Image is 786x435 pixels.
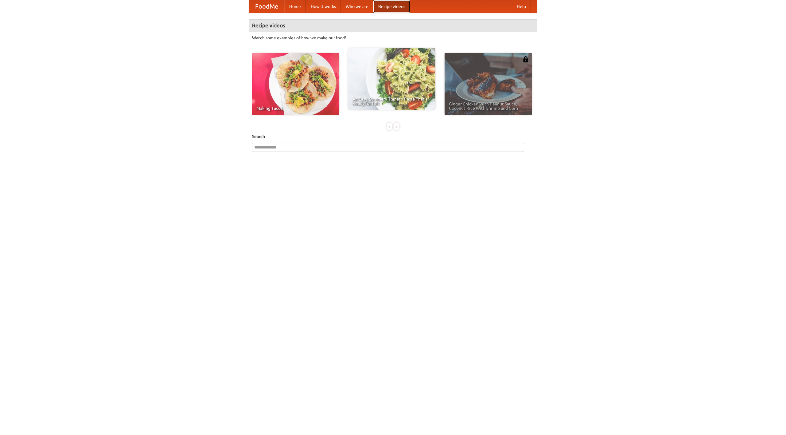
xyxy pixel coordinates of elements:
a: Who we are [341,0,373,13]
h4: Recipe videos [249,19,537,32]
a: How it works [306,0,341,13]
a: An Easy, Summery Tomato Pasta That's Ready for Fall [348,48,435,110]
div: » [394,123,399,130]
a: Recipe videos [373,0,410,13]
p: Watch some examples of how we make our food! [252,35,534,41]
div: « [387,123,392,130]
span: Making Tacos [256,106,335,110]
h5: Search [252,133,534,140]
a: Help [512,0,531,13]
img: 483408.png [523,56,529,62]
a: FoodMe [249,0,284,13]
a: Making Tacos [252,53,339,115]
span: An Easy, Summery Tomato Pasta That's Ready for Fall [352,97,431,105]
a: Home [284,0,306,13]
